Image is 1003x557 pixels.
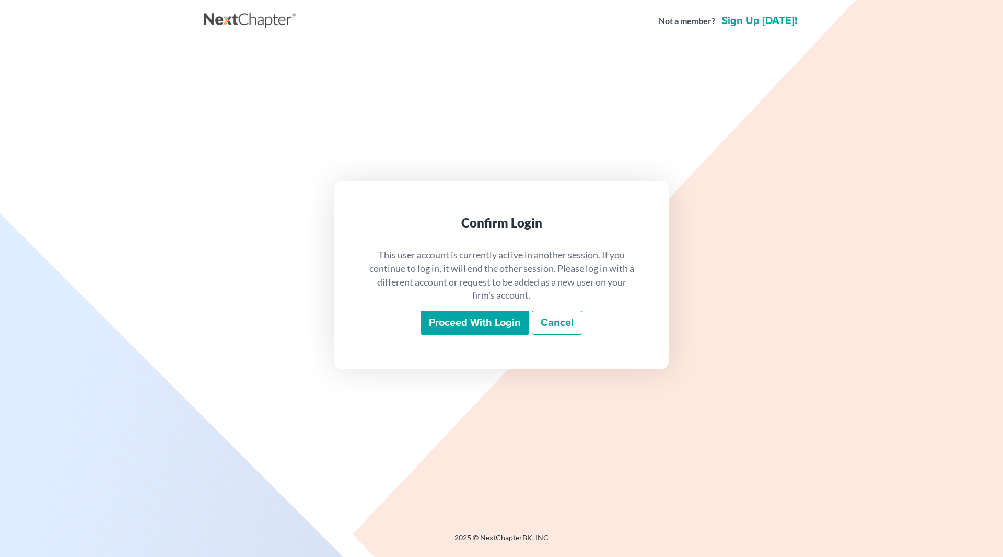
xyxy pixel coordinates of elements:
[204,532,799,551] div: 2025 © NextChapterBK, INC
[659,15,715,27] strong: Not a member?
[421,311,529,335] input: Proceed with login
[719,16,799,26] a: Sign up [DATE]!
[532,311,582,335] a: Cancel
[368,214,635,231] div: Confirm Login
[368,248,635,302] p: This user account is currently active in another session. If you continue to log in, it will end ...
